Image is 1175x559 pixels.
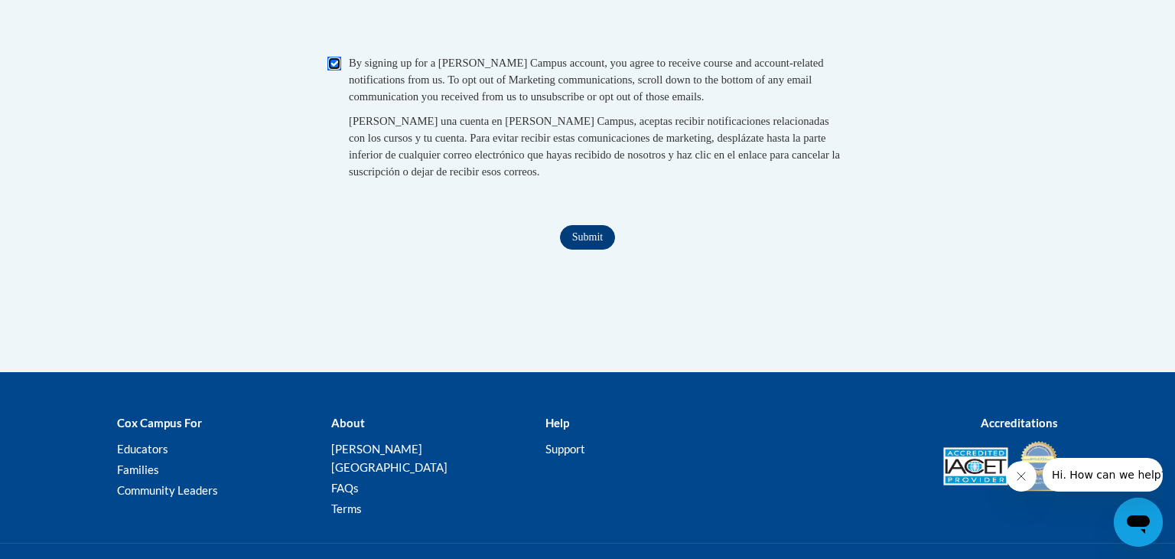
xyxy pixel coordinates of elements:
a: Support [545,442,585,456]
a: Educators [117,442,168,456]
img: IDA® Accredited [1020,440,1058,493]
span: By signing up for a [PERSON_NAME] Campus account, you agree to receive course and account-related... [349,57,824,103]
img: Accredited IACET® Provider [943,447,1008,485]
b: Help [545,416,569,430]
a: Families [117,463,159,476]
a: Community Leaders [117,483,218,497]
input: Submit [560,225,615,250]
b: Accreditations [981,416,1058,430]
span: [PERSON_NAME] una cuenta en [PERSON_NAME] Campus, aceptas recibir notificaciones relacionadas con... [349,115,840,178]
iframe: Message from company [1043,458,1163,492]
span: Hi. How can we help? [9,11,124,23]
b: About [331,416,365,430]
iframe: Button to launch messaging window [1114,498,1163,547]
iframe: Close message [1006,461,1037,492]
a: Terms [331,502,362,515]
a: FAQs [331,481,359,495]
b: Cox Campus For [117,416,202,430]
a: [PERSON_NAME][GEOGRAPHIC_DATA] [331,442,448,474]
